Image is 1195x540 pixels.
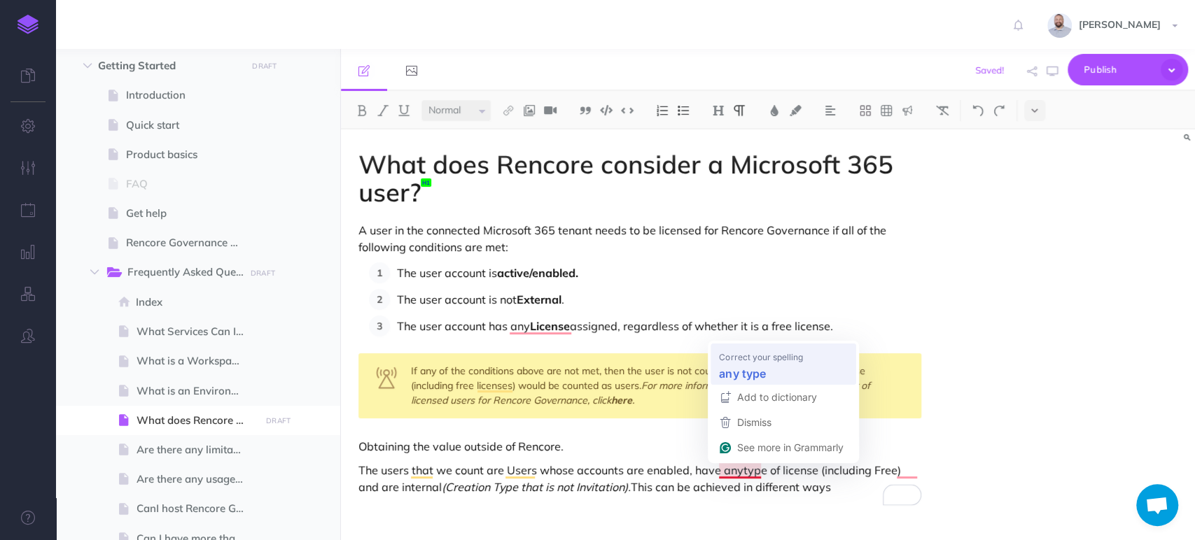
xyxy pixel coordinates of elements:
p: The user account is [397,262,921,283]
span: Product basics [126,146,256,163]
strong: External [517,292,561,306]
p: The users that we count are Users whose accounts are enabled, have anytype of license (including ... [358,462,921,495]
strong: active/enabled. [497,266,578,280]
small: DRAFT [252,62,277,71]
span: Are there any usage limitations? [137,471,256,488]
img: dqmYJ6zMSCra9RPGpxPUfVOofRKbTqLnhKYT2M4s.jpg [1047,13,1072,38]
button: DRAFT [261,413,296,429]
p: Obtaining the value outside of Rencore. [358,438,921,455]
img: Create table button [880,105,893,116]
span: Quick start [126,117,256,134]
img: Alignment dropdown menu button [824,105,837,116]
p: A user in the connected Microsoft 365 tenant needs to be licensed for Rencore Governance if all o... [358,222,921,255]
span: Publish [1084,59,1154,80]
small: DRAFT [266,416,291,425]
span: Getting Started [98,57,239,74]
a: here [611,394,632,406]
a: Open chat [1136,484,1178,526]
p: The user account is not . [397,289,921,310]
span: Saved! [975,64,1004,76]
img: Text background color button [789,105,802,116]
img: Add image button [523,105,536,116]
small: DRAFT [251,269,275,278]
div: If any of the conditions above are not met, then the user is not counted. with a license (includi... [358,353,921,418]
img: logo-mark.svg [18,15,39,34]
span: Get help [126,205,256,222]
img: Text color button [768,105,781,116]
span: Index [136,294,256,311]
img: Paragraph button [733,105,746,116]
img: Underline button [398,105,410,116]
img: Redo [993,105,1005,116]
img: Undo [972,105,984,116]
img: Callout dropdown menu button [901,105,914,116]
span: What is a Workspace? [137,353,256,369]
button: DRAFT [246,265,281,281]
h1: What does Rencore consider a Microsoft 365 user? [358,150,921,206]
span: What is an Environment? [137,383,256,399]
strong: License [530,319,570,333]
span: Introduction [126,87,256,104]
span: Rencore Governance Add-Ons [126,234,256,251]
span: [PERSON_NAME] [1072,18,1168,31]
img: Inline code button [621,105,634,115]
img: Headings dropdown button [712,105,725,116]
img: Unordered list button [677,105,690,116]
span: CanI host Rencore Governanc in my own Azure Subscription? [137,500,256,517]
img: Bold button [356,105,368,116]
img: Code block button [600,105,613,115]
button: Publish [1068,54,1188,85]
button: DRAFT [247,58,282,74]
div: To enrich screen reader interactions, please activate Accessibility in Grammarly extension settings [341,129,939,526]
img: Link button [502,105,515,116]
span: Frequently Asked Questions [127,264,258,282]
em: For more information on how to find the number of licensed users for Rencore Governance, click . [411,379,873,406]
img: Italic button [377,105,389,116]
p: The user account has any assigned, regardless of whether it is a free license. [397,315,921,336]
span: What does Rencore consider a Microsoft 365 user? [137,412,256,429]
span: What Services Can I Govern with [PERSON_NAME] Governance [137,323,256,340]
img: Blockquote button [579,105,592,116]
span: Are there any limitations to scans in Rencore Governance? [137,441,256,458]
img: Clear styles button [936,105,949,116]
img: Add video button [544,105,557,116]
img: Ordered list button [656,105,669,116]
span: FAQ [126,176,256,192]
em: (Creation Type that is not Invitation). [442,480,631,494]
